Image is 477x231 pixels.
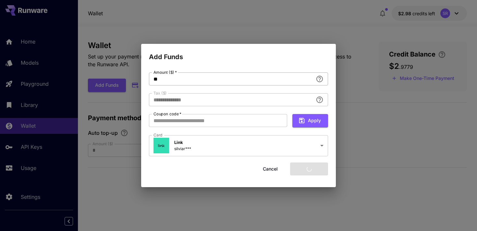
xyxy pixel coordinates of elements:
label: Tax ($) [153,90,167,96]
button: Cancel [256,162,285,176]
label: Card [153,132,163,138]
button: Apply [292,114,328,127]
p: Link [174,139,191,146]
label: Coupon code [153,111,181,117]
label: Amount ($) [153,70,177,75]
h2: Add Funds [141,44,336,62]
